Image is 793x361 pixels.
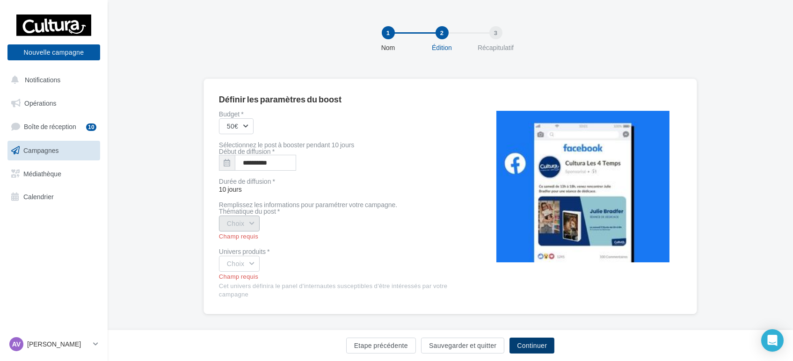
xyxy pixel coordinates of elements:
[219,111,467,117] label: Budget *
[346,338,416,354] button: Etape précédente
[24,99,56,107] span: Opérations
[6,141,102,160] a: Campagnes
[23,193,54,201] span: Calendrier
[358,43,418,52] div: Nom
[412,43,472,52] div: Édition
[219,118,254,134] button: 50€
[27,339,89,349] p: [PERSON_NAME]
[219,142,467,148] div: Sélectionnez le post à booster pendant 10 jours
[219,248,467,255] div: Univers produits *
[6,187,102,207] a: Calendrier
[219,95,342,103] div: Définir les paramètres du boost
[23,169,61,177] span: Médiathèque
[6,116,102,137] a: Boîte de réception10
[219,256,260,272] button: Choix
[436,26,449,39] div: 2
[489,26,502,39] div: 3
[466,43,526,52] div: Récapitulatif
[24,123,76,130] span: Boîte de réception
[761,329,784,352] div: Open Intercom Messenger
[509,338,554,354] button: Continuer
[219,273,467,281] div: Champ requis
[219,282,467,299] div: Cet univers définira le panel d'internautes susceptibles d'être intéressés par votre campagne
[6,70,98,90] button: Notifications
[219,216,260,231] button: Choix
[23,146,59,154] span: Campagnes
[496,111,669,262] img: operation-preview
[219,148,275,155] label: Début de diffusion *
[86,123,96,131] div: 10
[421,338,504,354] button: Sauvegarder et quitter
[219,208,467,215] div: Thématique du post *
[219,232,467,241] div: Champ requis
[25,76,60,84] span: Notifications
[12,339,21,349] span: AV
[6,94,102,113] a: Opérations
[382,26,395,39] div: 1
[7,44,100,60] button: Nouvelle campagne
[219,178,467,193] span: 10 jours
[219,202,467,208] div: Remplissez les informations pour paramétrer votre campagne.
[6,164,102,184] a: Médiathèque
[7,335,100,353] a: AV [PERSON_NAME]
[219,178,467,185] div: Durée de diffusion *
